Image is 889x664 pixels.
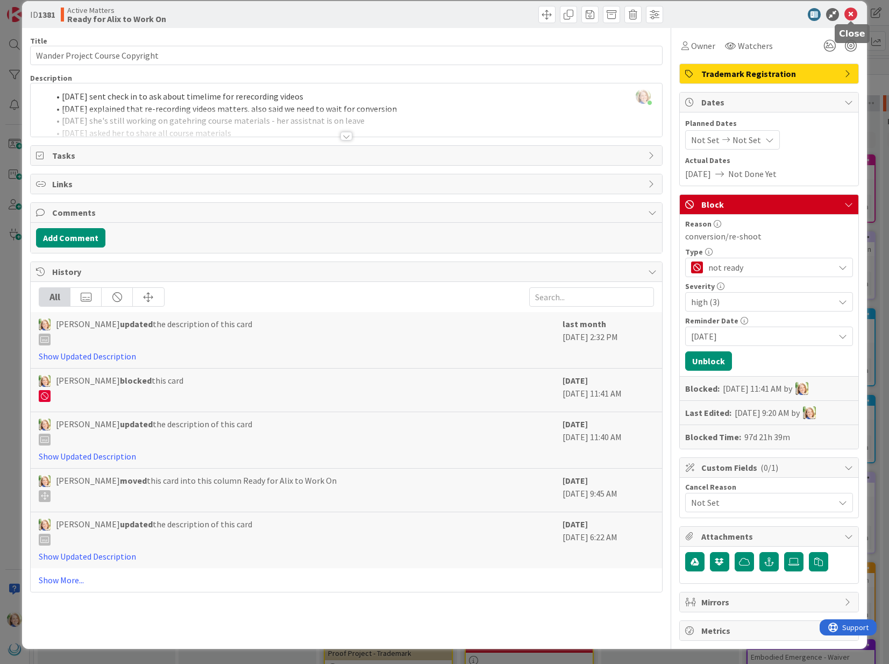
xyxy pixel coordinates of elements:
[49,90,656,103] li: [DATE] sent check in to ask about timelime for rerecording videos
[563,474,654,506] div: [DATE] 9:45 AM
[56,474,337,502] span: [PERSON_NAME] this card into this column Ready for Alix to Work On
[36,228,105,248] button: Add Comment
[52,265,642,278] span: History
[30,8,55,21] span: ID
[691,294,829,309] span: high (3)
[723,382,808,395] div: [DATE] 11:41 AM by
[685,230,853,243] div: conversion/re-shoot
[685,351,732,371] button: Unblock
[56,518,252,546] span: [PERSON_NAME] the description of this card
[30,36,47,46] label: Title
[52,149,642,162] span: Tasks
[563,317,654,363] div: [DATE] 2:32 PM
[563,418,654,463] div: [DATE] 11:40 AM
[39,351,136,362] a: Show Updated Description
[795,382,808,395] img: AD
[744,430,790,443] div: 97d 21h 39m
[738,39,773,52] span: Watchers
[56,317,252,345] span: [PERSON_NAME] the description of this card
[685,282,715,290] span: Severity
[685,118,853,129] span: Planned Dates
[67,6,166,15] span: Active Matters
[732,133,761,146] span: Not Set
[803,406,816,419] img: AD
[563,475,588,486] b: [DATE]
[49,103,656,115] li: [DATE] explained that re-recording videos matters. also said we need to wait for conversion
[701,461,839,474] span: Custom Fields
[56,374,183,402] span: [PERSON_NAME] this card
[529,287,654,307] input: Search...
[30,73,72,83] span: Description
[563,319,606,329] b: last month
[701,530,839,543] span: Attachments
[685,220,712,228] span: Reason
[38,9,55,20] b: 1381
[56,418,252,446] span: [PERSON_NAME] the description of this card
[39,319,51,330] img: AD
[23,2,49,15] span: Support
[685,430,741,443] b: Blocked Time:
[691,496,834,509] span: Not Set
[701,96,839,109] span: Dates
[563,519,588,529] b: [DATE]
[685,167,711,180] span: [DATE]
[120,519,153,529] b: updated
[685,317,738,324] span: Reminder Date
[735,406,816,419] div: [DATE] 9:20 AM by
[563,374,654,406] div: [DATE] 11:41 AM
[563,375,588,386] b: [DATE]
[701,67,839,80] span: Trademark Registration
[701,624,839,637] span: Metrics
[691,133,720,146] span: Not Set
[39,475,51,487] img: AD
[67,15,166,23] b: Ready for Alix to Work On
[685,382,720,395] b: Blocked:
[728,167,777,180] span: Not Done Yet
[563,419,588,429] b: [DATE]
[839,29,865,39] h5: Close
[701,596,839,609] span: Mirrors
[120,375,152,386] b: blocked
[685,483,853,491] div: Cancel Reason
[30,46,662,65] input: type card name here...
[39,419,51,430] img: AD
[563,518,654,563] div: [DATE] 6:22 AM
[39,451,136,462] a: Show Updated Description
[636,89,651,104] img: Sl300r1zNejTcUF0uYcJund7nRpyjiOK.jpg
[120,475,147,486] b: moved
[39,574,653,587] a: Show More...
[760,462,778,473] span: ( 0/1 )
[39,375,51,387] img: AD
[39,519,51,531] img: AD
[685,248,703,256] span: Type
[685,155,853,166] span: Actual Dates
[701,198,839,211] span: Block
[52,206,642,219] span: Comments
[120,319,153,329] b: updated
[691,39,715,52] span: Owner
[39,288,70,306] div: All
[120,419,153,429] b: updated
[39,551,136,562] a: Show Updated Description
[685,406,731,419] b: Last Edited:
[691,330,834,343] span: [DATE]
[708,260,829,275] span: not ready
[52,178,642,190] span: Links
